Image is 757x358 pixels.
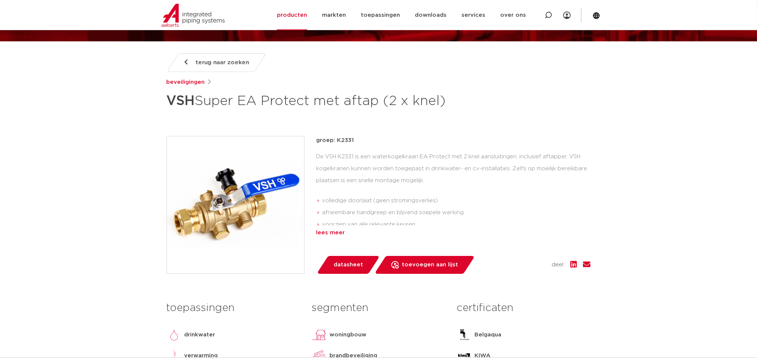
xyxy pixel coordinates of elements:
img: woningbouw [312,327,327,342]
li: voorzien van alle relevante keuren [322,219,591,231]
a: datasheet [316,256,380,274]
span: terug naar zoeken [196,57,249,69]
img: Product Image for VSH Super EA Protect met aftap (2 x knel) [167,136,304,273]
h3: certificaten [457,301,590,316]
li: volledige doorlaat (geen stromingsverlies) [322,195,591,207]
h1: Super EA Protect met aftap (2 x knel) [167,90,447,112]
p: groep: K2331 [316,136,591,145]
li: afneembare handgreep en blijvend soepele werking [322,207,591,219]
p: drinkwater [184,330,215,339]
div: De VSH K2331 is een waterkogelkraan EA Protect met 2 knel aansluitingen, inclusief aftapper. VSH ... [316,151,591,225]
h3: segmenten [312,301,445,316]
h3: toepassingen [167,301,300,316]
span: deel: [552,260,565,269]
a: terug naar zoeken [166,53,266,72]
p: Belgaqua [474,330,501,339]
div: lees meer [316,228,591,237]
img: drinkwater [167,327,182,342]
p: woningbouw [329,330,366,339]
strong: VSH [167,94,195,108]
a: beveiligingen [167,78,205,87]
span: datasheet [334,259,363,271]
img: Belgaqua [457,327,471,342]
span: toevoegen aan lijst [402,259,458,271]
